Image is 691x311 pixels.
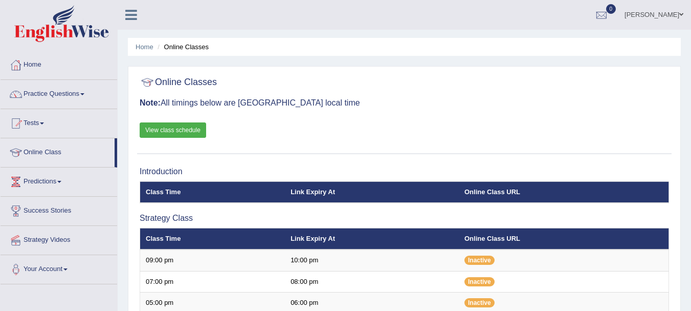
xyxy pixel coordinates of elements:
th: Class Time [140,228,285,250]
span: 0 [606,4,616,14]
h3: Strategy Class [140,214,669,223]
th: Class Time [140,181,285,203]
th: Online Class URL [459,228,669,250]
th: Online Class URL [459,181,669,203]
span: Inactive [464,277,495,286]
a: Predictions [1,168,117,193]
span: Inactive [464,256,495,265]
a: Home [1,51,117,76]
td: 10:00 pm [285,250,459,271]
span: Inactive [464,298,495,307]
a: Tests [1,109,117,135]
h3: Introduction [140,167,669,176]
td: 08:00 pm [285,271,459,293]
b: Note: [140,98,161,107]
a: Your Account [1,255,117,281]
th: Link Expiry At [285,228,459,250]
td: 07:00 pm [140,271,285,293]
th: Link Expiry At [285,181,459,203]
td: 09:00 pm [140,250,285,271]
h3: All timings below are [GEOGRAPHIC_DATA] local time [140,98,669,108]
a: Strategy Videos [1,226,117,252]
a: Practice Questions [1,80,117,106]
h2: Online Classes [140,75,217,90]
a: Online Class [1,138,115,164]
a: Success Stories [1,197,117,222]
a: Home [136,43,153,51]
li: Online Classes [155,42,209,52]
a: View class schedule [140,122,206,138]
